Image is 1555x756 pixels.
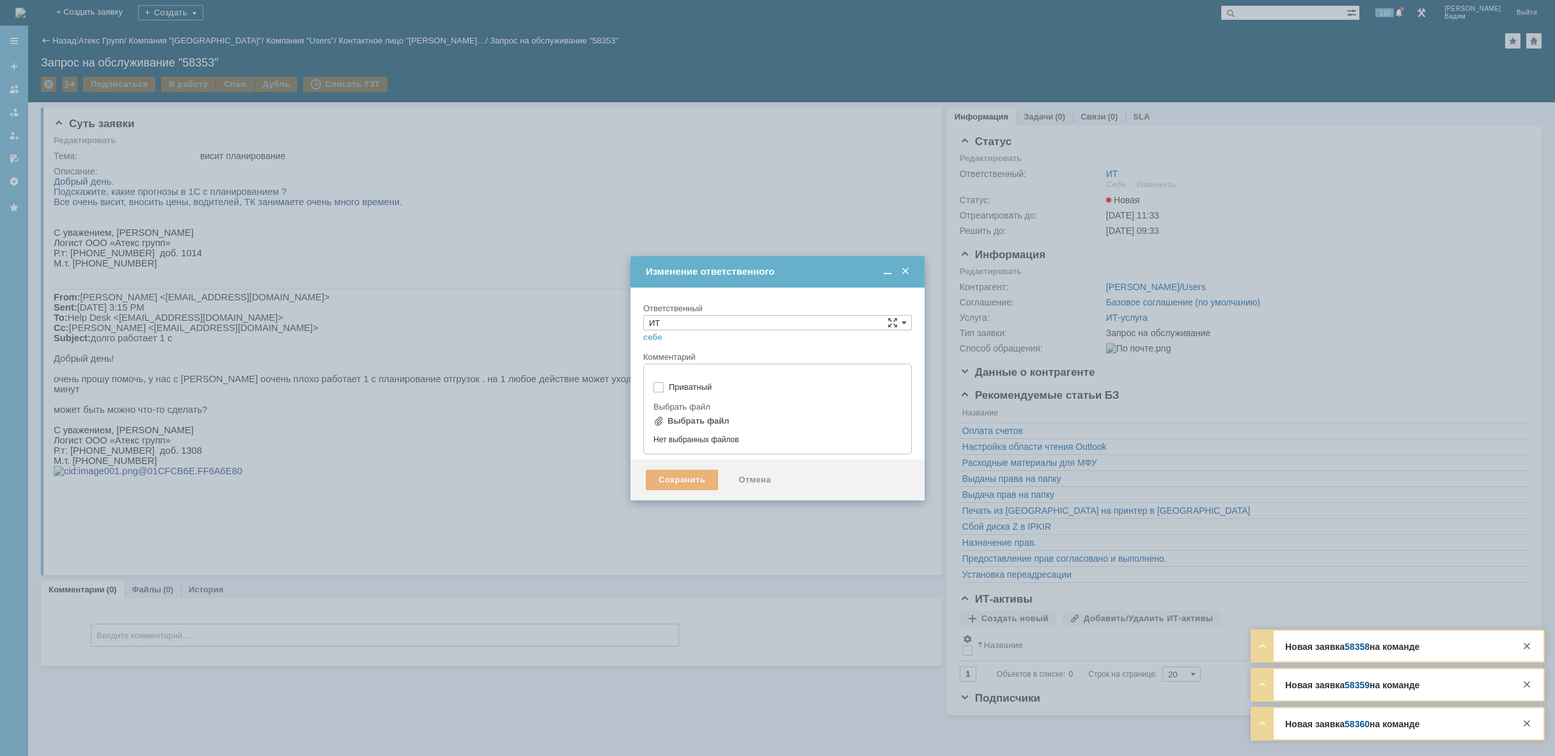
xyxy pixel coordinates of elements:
span: Свернуть (Ctrl + M) [881,266,894,277]
div: Развернуть [1254,638,1270,654]
div: Выбрать файл [668,416,730,426]
div: Развернуть [1254,716,1270,731]
div: Ответственный [643,304,909,312]
div: Комментарий [643,351,912,364]
label: Приватный [669,382,899,392]
a: себе [643,332,662,343]
div: Выбрать файл [653,403,899,411]
a: 58360 [1345,719,1370,729]
div: Закрыть [1519,677,1535,692]
strong: Новая заявка на команде [1285,642,1419,652]
div: Закрыть [1519,716,1535,731]
div: Развернуть [1254,677,1270,692]
strong: Новая заявка на команде [1285,719,1419,729]
a: 58359 [1345,680,1370,690]
div: Изменение ответственного [646,266,912,277]
span: Сложная форма [887,318,898,328]
span: Закрыть [899,266,912,277]
strong: Новая заявка на команде [1285,680,1419,690]
a: 58358 [1345,642,1370,652]
div: Закрыть [1519,638,1535,654]
div: Нет выбранных файлов [653,430,902,445]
